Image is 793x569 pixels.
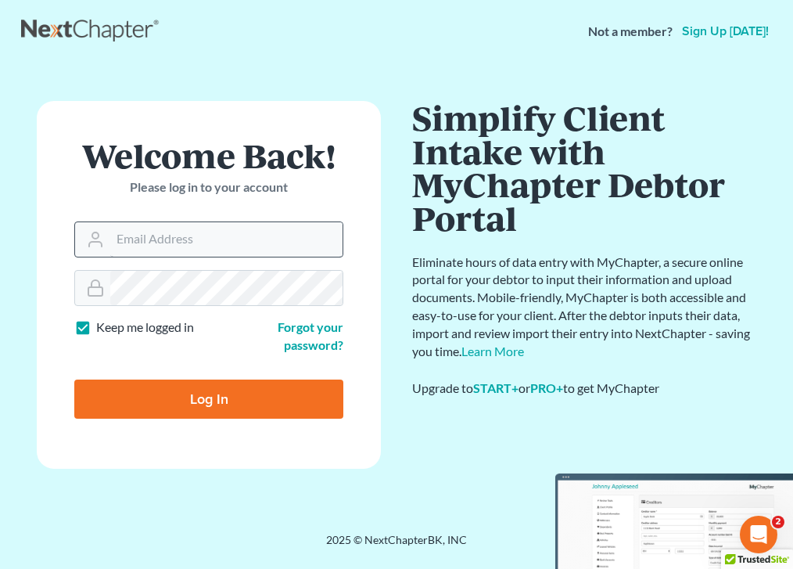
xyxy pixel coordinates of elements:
[473,380,518,395] a: START+
[461,344,524,358] a: Learn More
[278,319,343,352] a: Forgot your password?
[96,319,194,337] label: Keep me logged in
[74,178,343,196] p: Please log in to your account
[412,254,756,361] p: Eliminate hours of data entry with MyChapter, a secure online portal for your debtor to input the...
[530,380,563,395] a: PRO+
[74,380,343,419] input: Log In
[21,532,772,560] div: 2025 © NextChapterBK, INC
[740,516,777,553] iframe: Intercom live chat
[412,101,756,235] h1: Simplify Client Intake with MyChapter Debtor Portal
[110,222,343,257] input: Email Address
[588,23,673,41] strong: Not a member?
[772,516,784,528] span: 2
[679,25,772,38] a: Sign up [DATE]!
[74,139,343,172] h1: Welcome Back!
[412,380,756,398] div: Upgrade to or to get MyChapter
